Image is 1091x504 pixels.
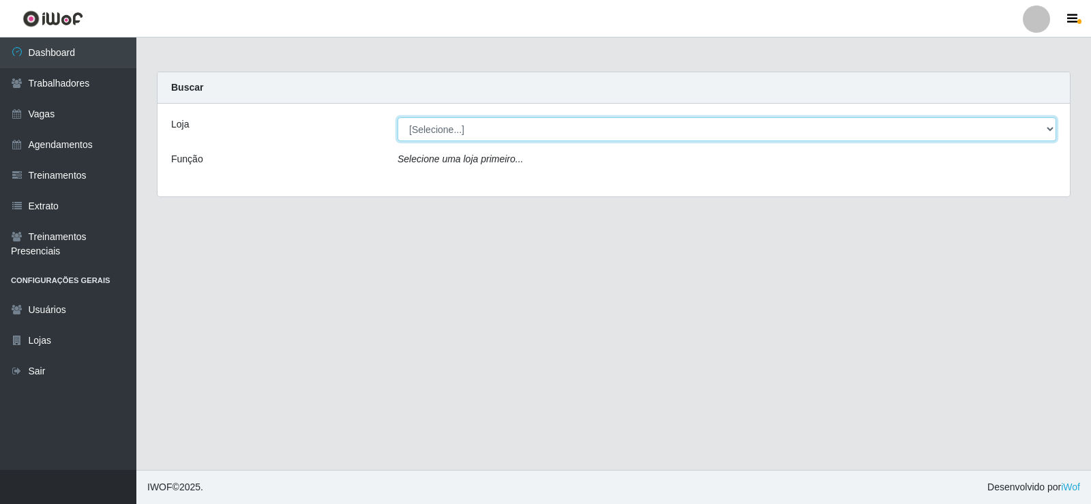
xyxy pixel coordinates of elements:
[23,10,83,27] img: CoreUI Logo
[171,152,203,166] label: Função
[398,153,523,164] i: Selecione uma loja primeiro...
[987,480,1080,494] span: Desenvolvido por
[147,481,173,492] span: IWOF
[147,480,203,494] span: © 2025 .
[171,82,203,93] strong: Buscar
[171,117,189,132] label: Loja
[1061,481,1080,492] a: iWof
